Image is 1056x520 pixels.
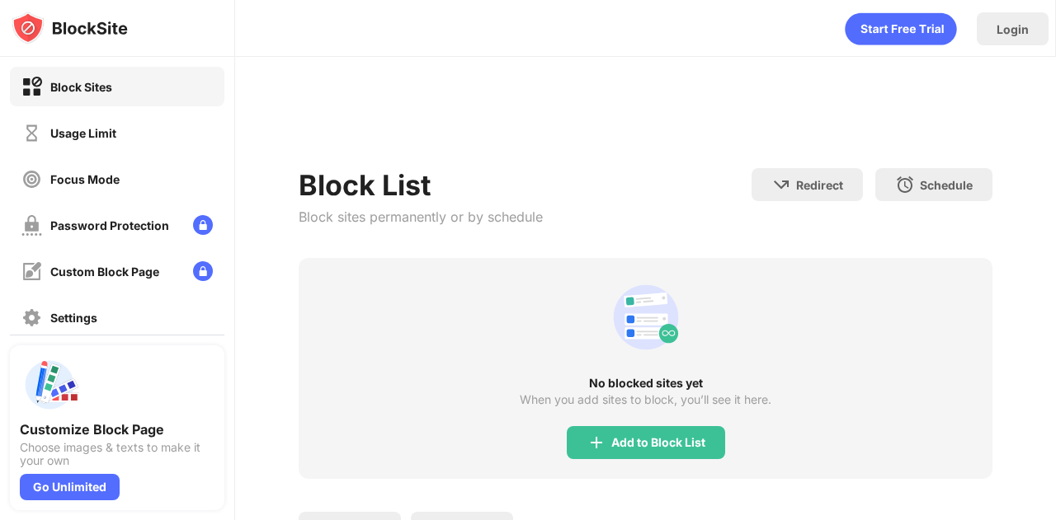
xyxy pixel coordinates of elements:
[299,103,992,148] iframe: Banner
[299,168,543,202] div: Block List
[21,169,42,190] img: focus-off.svg
[21,77,42,97] img: block-on.svg
[50,80,112,94] div: Block Sites
[21,215,42,236] img: password-protection-off.svg
[299,208,543,225] div: Block sites permanently or by schedule
[20,421,214,438] div: Customize Block Page
[21,123,42,143] img: time-usage-off.svg
[193,215,213,235] img: lock-menu.svg
[50,311,97,325] div: Settings
[20,474,120,500] div: Go Unlimited
[193,261,213,281] img: lock-menu.svg
[299,377,992,390] div: No blocked sites yet
[50,172,120,186] div: Focus Mode
[20,441,214,467] div: Choose images & texts to make it your own
[50,126,116,140] div: Usage Limit
[796,178,843,192] div: Redirect
[997,22,1029,36] div: Login
[20,355,79,415] img: push-custom-page.svg
[606,278,686,357] div: animation
[611,436,705,449] div: Add to Block List
[21,261,42,282] img: customize-block-page-off.svg
[50,265,159,279] div: Custom Block Page
[520,393,771,406] div: When you add sites to block, you’ll see it here.
[12,12,128,45] img: logo-blocksite.svg
[845,12,957,45] div: animation
[920,178,973,192] div: Schedule
[50,218,169,232] div: Password Protection
[21,307,42,328] img: settings-off.svg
